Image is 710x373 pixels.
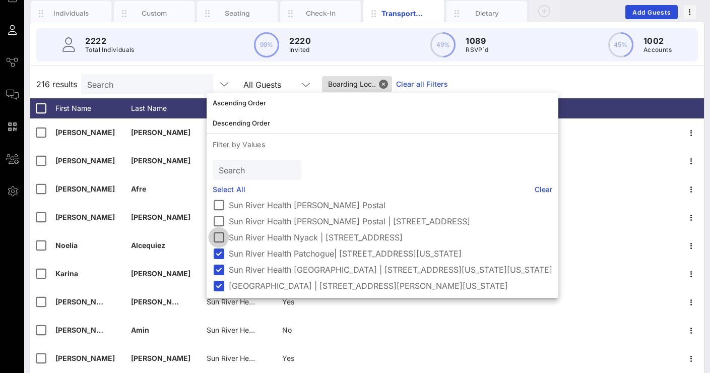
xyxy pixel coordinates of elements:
div: Last Name [131,98,207,118]
div: Custom [132,9,177,18]
span: Add Guests [632,9,672,16]
span: [PERSON_NAME] [55,213,115,221]
label: Sun River Health Patchogue| [STREET_ADDRESS][US_STATE] [229,248,552,259]
p: 2220 [289,35,311,47]
span: Sun River Health Patchogue| [STREET_ADDRESS][US_STATE] [207,297,409,306]
p: RSVP`d [466,45,488,55]
a: Select All [213,184,245,195]
span: Karina [55,269,78,278]
div: Check-In [298,9,343,18]
div: All Guests [243,80,281,89]
span: Yes [282,297,294,306]
div: First Name [55,98,131,118]
span: [PERSON_NAME] [131,128,190,137]
span: [PERSON_NAME] [131,354,190,362]
div: Descending Order [213,119,552,127]
p: Invited [289,45,311,55]
span: [PERSON_NAME] [131,297,190,306]
label: [GEOGRAPHIC_DATA] | [STREET_ADDRESS][PERSON_NAME][US_STATE] [229,281,552,291]
div: Seating [215,9,260,18]
p: 2222 [85,35,135,47]
a: Clear [535,184,553,195]
span: Amin [131,326,149,334]
button: Add Guests [625,5,678,19]
div: All Guests [237,74,318,94]
div: Dietary [465,9,509,18]
label: Sun River Health Nyack | [STREET_ADDRESS] [229,232,552,242]
span: Sun River Health [GEOGRAPHIC_DATA] | [STREET_ADDRESS][US_STATE][US_STATE] [207,354,487,362]
div: Transportation [381,8,426,19]
span: [PERSON_NAME] [55,128,115,137]
span: [PERSON_NAME] [55,184,115,193]
span: [PERSON_NAME] [131,269,190,278]
span: [PERSON_NAME] [55,326,115,334]
span: [PERSON_NAME] [131,213,190,221]
span: [PERSON_NAME] [55,297,115,306]
span: [PERSON_NAME] [55,156,115,165]
label: Sun River Health [PERSON_NAME] Postal | [STREET_ADDRESS] [229,216,552,226]
span: 216 results [36,78,77,90]
span: Boarding Loc.. [328,76,386,92]
div: Ascending Order [213,99,552,107]
p: Total Individuals [85,45,135,55]
span: Afre [131,184,146,193]
span: [PERSON_NAME] [55,354,115,362]
p: 1089 [466,35,488,47]
p: Filter by Values [207,134,558,156]
button: Close [379,80,388,89]
span: No [282,326,292,334]
span: Noelia [55,241,78,250]
div: Individuals [49,9,94,18]
a: Clear all Filters [396,79,448,90]
p: Accounts [643,45,672,55]
span: Sun River Health Patchogue| [STREET_ADDRESS][US_STATE] [207,326,409,334]
span: Alcequiez [131,241,165,250]
span: Yes [282,354,294,362]
label: Sun River Health [PERSON_NAME] Postal [229,200,552,210]
label: Sun River Health [GEOGRAPHIC_DATA] | [STREET_ADDRESS][US_STATE][US_STATE] [229,265,552,275]
p: 1002 [643,35,672,47]
span: [PERSON_NAME] [131,156,190,165]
